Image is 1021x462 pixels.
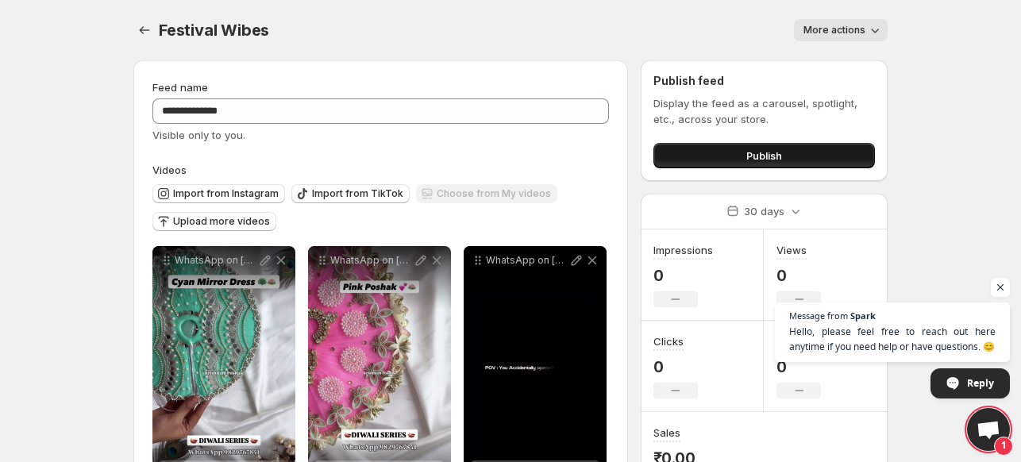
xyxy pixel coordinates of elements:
span: Reply [967,369,994,397]
p: WhatsApp on [PHONE_NUMBER] or wwwkrishnamposhakin to place your order Flat 15 Off on all orders A... [486,254,568,267]
span: Hello, please feel free to reach out here anytime if you need help or have questions. 😊 [789,324,996,354]
p: 30 days [744,203,784,219]
button: Publish [653,143,875,168]
span: Feed name [152,81,208,94]
span: 1 [994,437,1013,456]
span: Videos [152,164,187,176]
h3: Clicks [653,333,684,349]
p: 0 [653,357,698,376]
span: Spark [850,311,876,320]
div: Open chat [967,408,1010,451]
h3: Sales [653,425,680,441]
p: Display the feed as a carousel, spotlight, etc., across your store. [653,95,875,127]
span: Import from TikTok [312,187,403,200]
button: Import from TikTok [291,184,410,203]
h2: Publish feed [653,73,875,89]
h3: Impressions [653,242,713,258]
span: Upload more videos [173,215,270,228]
p: 0 [776,266,821,285]
span: Message from [789,311,848,320]
p: WhatsApp on [PHONE_NUMBER] or wwwkrishnamposhakin to place your order Flat 15 Off on all orders A... [330,254,413,267]
span: Festival Wibes [159,21,269,40]
span: Visible only to you. [152,129,245,141]
button: Import from Instagram [152,184,285,203]
h3: Views [776,242,807,258]
button: Settings [133,19,156,41]
span: More actions [803,24,865,37]
span: Import from Instagram [173,187,279,200]
button: More actions [794,19,888,41]
p: WhatsApp on [PHONE_NUMBER] or wwwkrishnamposhakin to place your order Flat 15 Off on all orders A... [175,254,257,267]
p: 0 [653,266,713,285]
span: Publish [746,148,782,164]
button: Upload more videos [152,212,276,231]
